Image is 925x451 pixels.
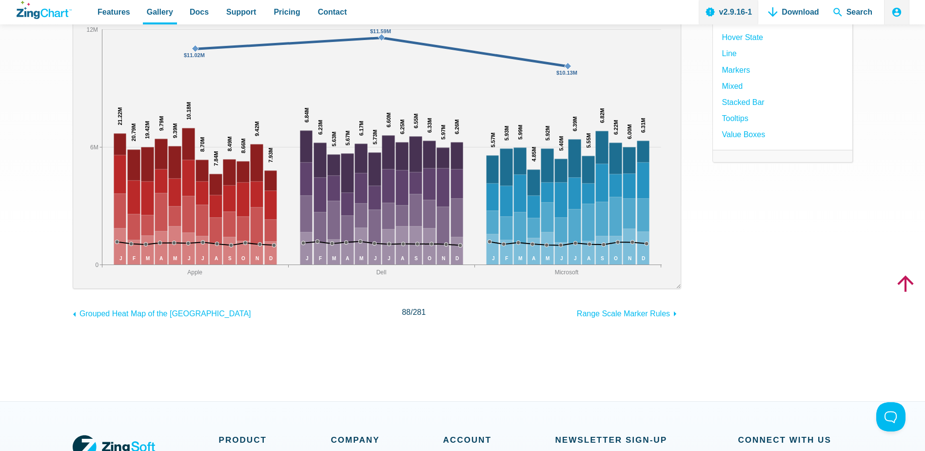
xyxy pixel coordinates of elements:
[738,433,853,447] span: Connect With Us
[876,402,905,431] iframe: Toggle Customer Support
[722,112,748,125] a: Tooltips
[577,309,670,318] span: Range Scale Marker Rules
[577,305,681,320] a: Range Scale Marker Rules
[190,5,209,19] span: Docs
[555,433,681,447] span: Newsletter Sign‑up
[219,433,331,447] span: Product
[17,1,72,19] a: ZingChart Logo. Click to return to the homepage
[274,5,300,19] span: Pricing
[147,5,173,19] span: Gallery
[402,306,426,319] span: /
[722,47,737,60] a: Line
[413,308,426,316] span: 281
[79,309,251,318] span: Grouped Heat Map of the [GEOGRAPHIC_DATA]
[402,308,411,316] span: 88
[331,433,443,447] span: Company
[73,305,251,320] a: Grouped Heat Map of the [GEOGRAPHIC_DATA]
[226,5,256,19] span: Support
[722,96,765,109] a: Stacked Bar
[318,5,347,19] span: Contact
[722,31,763,44] a: hover state
[722,63,750,77] a: Markers
[98,5,130,19] span: Features
[722,80,743,93] a: Mixed
[722,128,766,141] a: Value Boxes
[443,433,555,447] span: Account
